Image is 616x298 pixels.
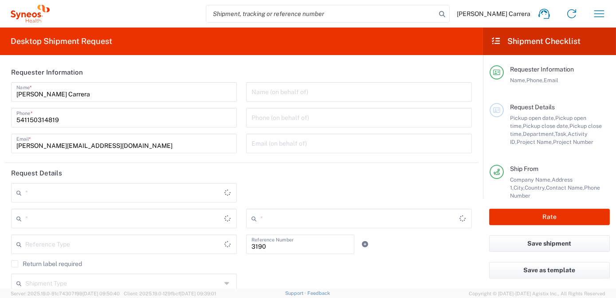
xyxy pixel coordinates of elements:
[82,291,120,296] span: [DATE] 09:50:40
[11,68,83,77] h2: Requester Information
[553,139,593,145] span: Project Number
[206,5,436,22] input: Shipment, tracking or reference number
[510,115,555,121] span: Pickup open date,
[525,184,546,191] span: Country,
[546,184,584,191] span: Contact Name,
[514,184,525,191] span: City,
[523,131,555,137] span: Department,
[285,290,307,296] a: Support
[457,10,530,18] span: [PERSON_NAME] Carrera
[180,291,216,296] span: [DATE] 09:39:01
[517,139,553,145] span: Project Name,
[359,238,372,250] a: Add Reference
[555,131,568,137] span: Task,
[124,291,216,296] span: Client: 2025.19.0-129fbcf
[491,36,581,47] h2: Shipment Checklist
[489,235,610,252] button: Save shipment
[11,36,112,47] h2: Desktop Shipment Request
[510,165,538,172] span: Ship From
[11,291,120,296] span: Server: 2025.19.0-91c74307f99
[510,66,574,73] span: Requester Information
[307,290,330,296] a: Feedback
[523,123,569,129] span: Pickup close date,
[510,103,555,111] span: Request Details
[469,290,605,298] span: Copyright © [DATE]-[DATE] Agistix Inc., All Rights Reserved
[489,262,610,278] button: Save as template
[489,209,610,225] button: Rate
[11,169,62,178] h2: Request Details
[510,176,552,183] span: Company Name,
[544,77,558,83] span: Email
[526,77,544,83] span: Phone,
[11,260,82,267] label: Return label required
[510,77,526,83] span: Name,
